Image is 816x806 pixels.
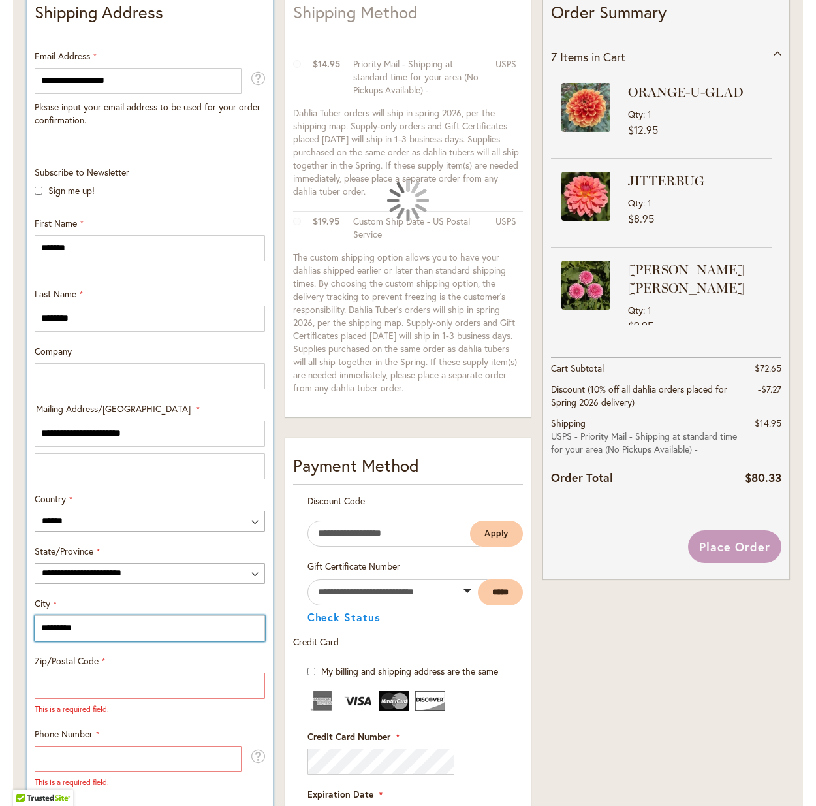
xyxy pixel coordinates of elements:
[551,357,745,379] th: Cart Subtotal
[755,417,781,429] span: $14.95
[415,691,445,711] img: Discover
[628,123,658,137] span: $12.95
[35,50,90,62] span: Email Address
[387,180,429,221] img: Loading...
[307,691,337,711] img: American Express
[560,49,625,65] span: Items in Cart
[35,545,93,557] span: State/Province
[628,261,768,297] strong: [PERSON_NAME] [PERSON_NAME]
[628,304,643,316] span: Qty
[648,108,651,120] span: 1
[307,612,381,622] button: Check Status
[35,654,99,667] span: Zip/Postal Code
[293,636,339,648] span: Credit Card
[628,172,768,190] strong: JITTERBUG
[35,217,77,229] span: First Name
[35,287,76,300] span: Last Name
[551,383,727,408] span: Discount (10% off all dahlia orders placed for Spring 2026 delivery)
[321,665,498,677] span: My billing and shipping address are the same
[484,528,509,539] span: Apply
[307,560,400,572] span: Gift Certificate Number
[35,597,50,609] span: City
[628,212,654,225] span: $8.95
[551,468,613,487] strong: Order Total
[561,83,610,132] img: ORANGE-U-GLAD
[758,383,781,395] span: -$7.27
[35,492,66,505] span: Country
[551,430,745,456] span: USPS - Priority Mail - Shipping at standard time for your area (No Pickups Available) -
[561,172,610,221] img: JITTERBUG
[307,788,373,800] span: Expiration Date
[379,691,409,711] img: MasterCard
[35,777,109,787] span: This is a required field.
[628,108,643,120] span: Qty
[35,166,129,178] span: Subscribe to Newsletter
[628,197,643,209] span: Qty
[648,197,651,209] span: 1
[628,83,768,101] strong: ORANGE-U-GLAD
[343,691,373,711] img: Visa
[36,402,191,415] span: Mailing Address/[GEOGRAPHIC_DATA]
[293,453,524,485] div: Payment Method
[745,470,781,485] span: $80.33
[35,101,260,126] span: Please input your email address to be used for your order confirmation.
[307,730,390,743] span: Credit Card Number
[10,760,46,796] iframe: Launch Accessibility Center
[35,728,93,740] span: Phone Number
[551,417,586,429] span: Shipping
[48,184,95,197] label: Sign me up!
[470,521,524,547] button: Apply
[628,319,653,332] span: $9.95
[561,261,610,310] img: BETTY ANNE
[551,49,557,65] span: 7
[307,494,365,507] span: Discount Code
[35,345,72,357] span: Company
[648,304,651,316] span: 1
[755,362,781,374] span: $72.65
[35,704,109,714] span: This is a required field.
